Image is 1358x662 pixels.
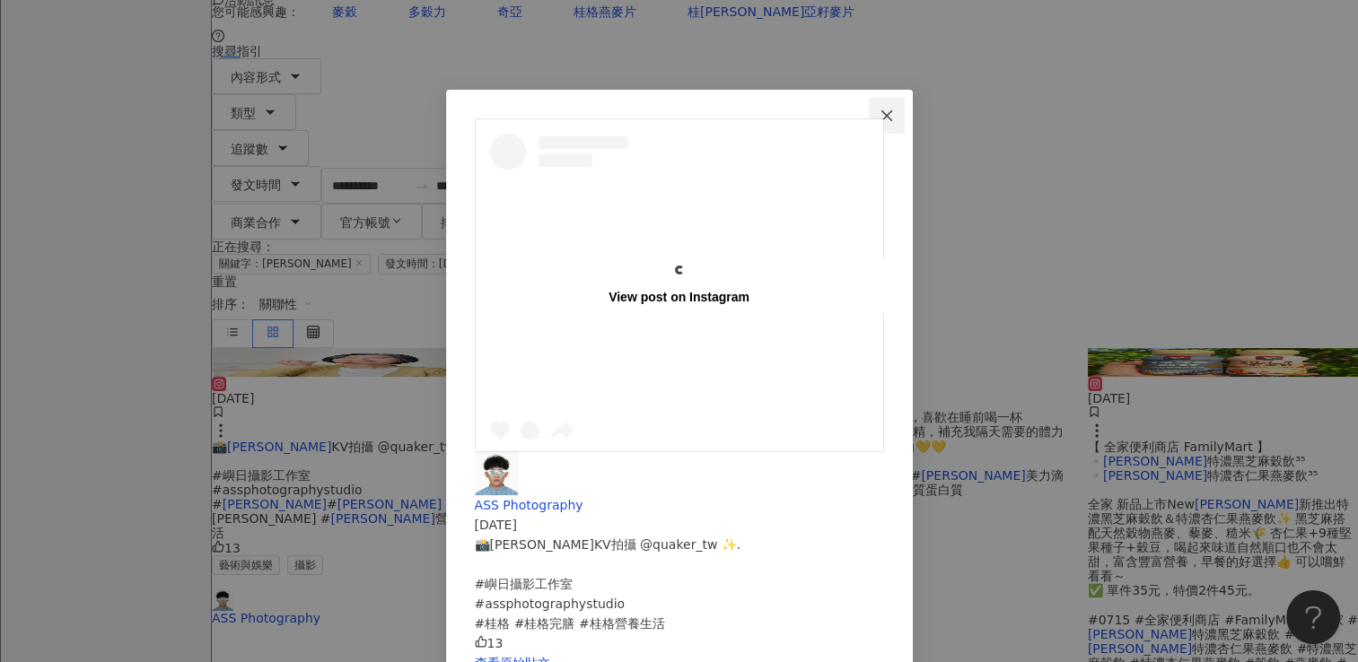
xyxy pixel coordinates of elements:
div: 13 [475,633,884,653]
span: close [880,109,894,123]
a: KOL AvatarASS Photography [475,452,884,512]
button: Close [869,98,905,134]
span: ASS Photography [475,498,583,512]
div: 📸[PERSON_NAME]KV拍攝 @quaker_tw ✨. #嶼日攝影工作室 #assphotographystudio #桂格 #桂格完膳 #桂格營養生活 [475,535,884,633]
div: View post on Instagram [609,289,749,305]
a: View post on Instagram [476,119,883,451]
div: [DATE] [475,515,884,535]
img: KOL Avatar [475,452,518,495]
